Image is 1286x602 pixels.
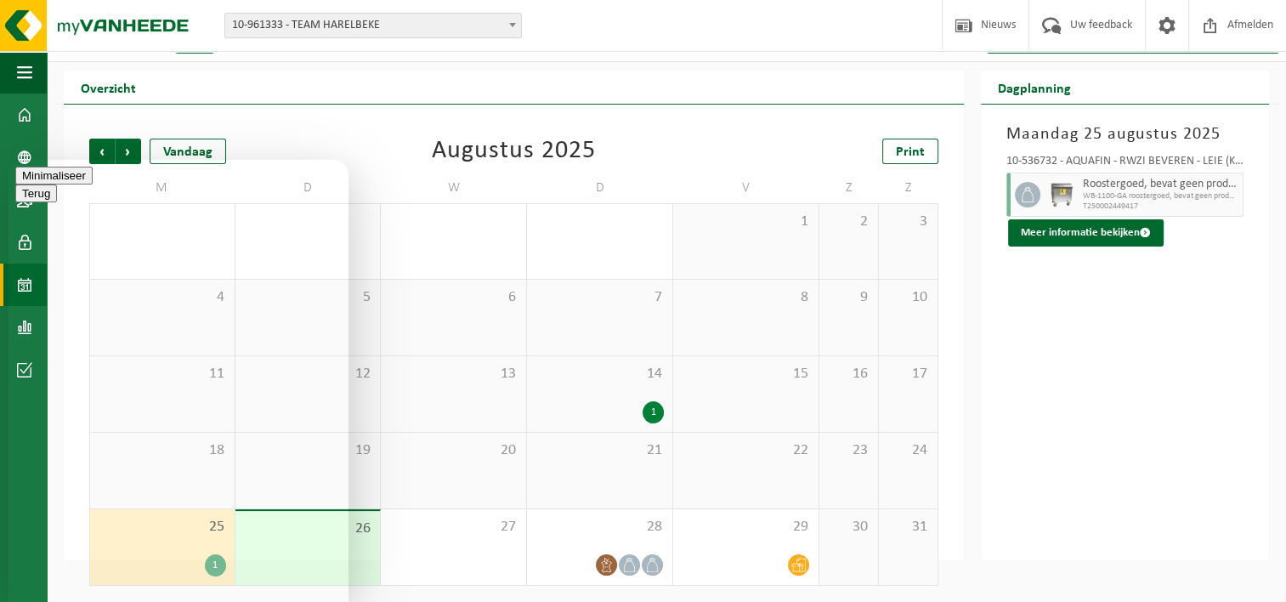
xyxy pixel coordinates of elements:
td: Z [879,173,938,203]
td: V [673,173,819,203]
div: 10-536732 - AQUAFIN - RWZI BEVEREN - LEIE (KP230) - BEVEREN-LEIE [1006,156,1244,173]
img: WB-1100-GAL-GY-01 [1049,182,1074,207]
span: 8 [682,288,810,307]
iframe: chat widget [8,160,348,602]
td: D [527,173,673,203]
div: Augustus 2025 [432,139,596,164]
h2: Overzicht [64,71,153,104]
span: 7 [535,288,664,307]
td: Z [819,173,879,203]
span: 2 [828,213,870,231]
button: Meer informatie bekijken [1008,219,1164,247]
span: 6 [389,288,518,307]
span: Roostergoed, bevat geen producten van dierlijke oorsprong [1083,178,1239,191]
span: 28 [535,518,664,537]
div: 1 [643,401,664,423]
span: 10 [887,288,929,307]
span: T250002449417 [1083,202,1239,212]
span: 14 [535,365,664,383]
span: 10-961333 - TEAM HARELBEKE [224,13,522,38]
span: 22 [682,441,810,460]
span: 17 [887,365,929,383]
h2: Dagplanning [981,71,1088,104]
span: 30 [828,518,870,537]
span: 20 [389,441,518,460]
td: W [381,173,527,203]
span: 16 [828,365,870,383]
span: 9 [828,288,870,307]
span: 31 [887,518,929,537]
div: Vandaag [150,139,226,164]
span: 27 [389,518,518,537]
span: 29 [682,518,810,537]
a: Print [882,139,938,164]
span: Volgende [116,139,141,164]
span: 3 [887,213,929,231]
span: WB-1100-GA roostergoed, bevat geen producten van dierlijke o [1083,191,1239,202]
span: 15 [682,365,810,383]
span: 21 [535,441,664,460]
span: Print [896,145,925,159]
span: 24 [887,441,929,460]
span: 10-961333 - TEAM HARELBEKE [225,14,521,37]
span: 1 [682,213,810,231]
span: Vorige [89,139,115,164]
span: 13 [389,365,518,383]
h3: Maandag 25 augustus 2025 [1006,122,1244,147]
span: 23 [828,441,870,460]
